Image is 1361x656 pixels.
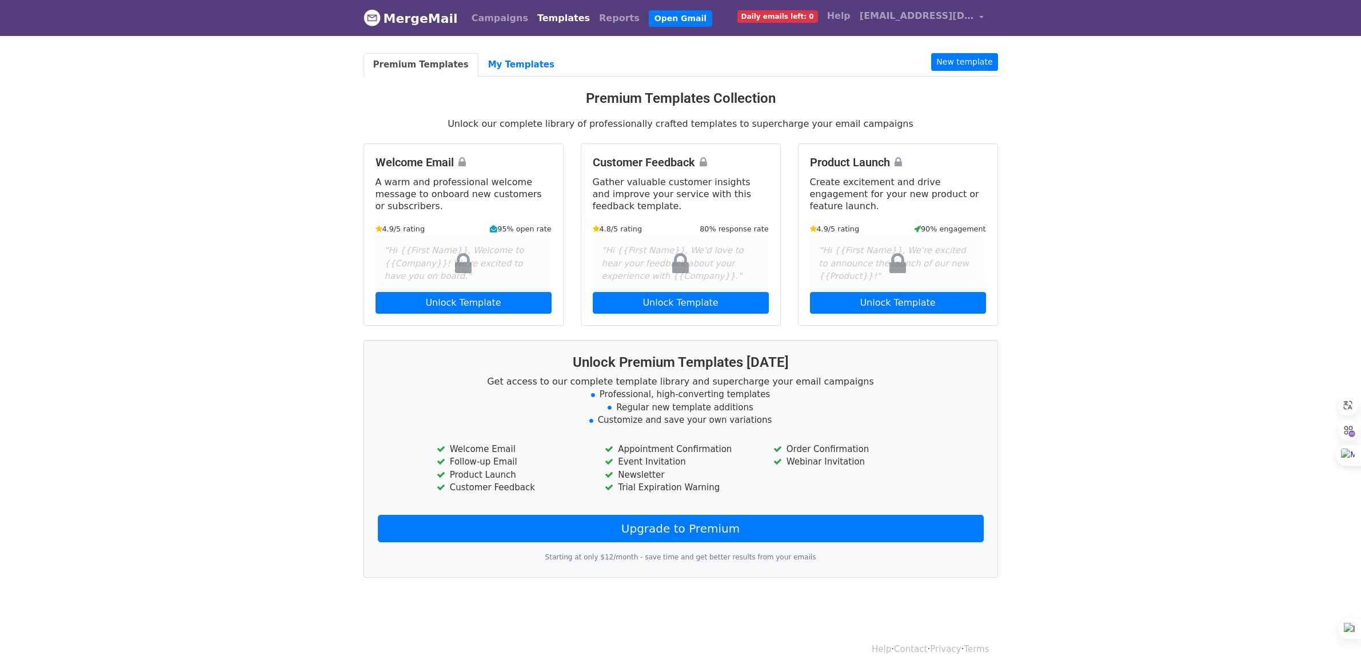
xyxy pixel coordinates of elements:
[378,551,984,563] p: Starting at only $12/month - save time and get better results from your emails
[914,223,986,234] small: 90% engagement
[593,235,769,292] div: "Hi {{First Name}}, We'd love to hear your feedback about your experience with {{Company}}."
[376,176,552,212] p: A warm and professional welcome message to onboard new customers or subscribers.
[594,7,644,30] a: Reports
[860,9,974,23] span: [EMAIL_ADDRESS][DOMAIN_NAME]
[737,10,818,23] span: Daily emails left: 0
[810,235,986,292] div: "Hi {{First Name}}, We're excited to announce the launch of our new {{Product}}!"
[810,292,986,314] a: Unlock Template
[437,443,588,456] li: Welcome Email
[593,223,642,234] small: 4.8/5 rating
[855,5,989,31] a: [EMAIL_ADDRESS][DOMAIN_NAME]
[894,644,927,654] a: Contact
[593,292,769,314] a: Unlock Template
[364,118,998,130] p: Unlock our complete library of professionally crafted templates to supercharge your email campaigns
[810,176,986,212] p: Create excitement and drive engagement for your new product or feature launch.
[378,375,984,387] p: Get access to our complete template library and supercharge your email campaigns
[733,5,823,27] a: Daily emails left: 0
[810,223,860,234] small: 4.9/5 rating
[437,455,588,469] li: Follow-up Email
[378,354,984,371] h3: Unlock Premium Templates [DATE]
[773,455,924,469] li: Webinar Invitation
[605,469,756,482] li: Newsletter
[376,235,552,292] div: "Hi {{First Name}}, Welcome to {{Company}}! We're excited to have you on board."
[964,644,989,654] a: Terms
[378,401,984,414] li: Regular new template additions
[376,223,425,234] small: 4.9/5 rating
[437,481,588,494] li: Customer Feedback
[478,53,564,77] a: My Templates
[378,515,984,542] a: Upgrade to Premium
[376,155,552,169] h4: Welcome Email
[931,53,997,71] a: New template
[467,7,533,30] a: Campaigns
[605,481,756,494] li: Trial Expiration Warning
[823,5,855,27] a: Help
[490,223,551,234] small: 95% open rate
[700,223,768,234] small: 80% response rate
[364,9,381,26] img: MergeMail logo
[376,292,552,314] a: Unlock Template
[930,644,961,654] a: Privacy
[437,469,588,482] li: Product Launch
[533,7,594,30] a: Templates
[364,53,478,77] a: Premium Templates
[773,443,924,456] li: Order Confirmation
[605,443,756,456] li: Appointment Confirmation
[378,388,984,401] li: Professional, high-converting templates
[378,414,984,427] li: Customize and save your own variations
[810,155,986,169] h4: Product Launch
[872,644,891,654] a: Help
[593,155,769,169] h4: Customer Feedback
[364,90,998,107] h3: Premium Templates Collection
[593,176,769,212] p: Gather valuable customer insights and improve your service with this feedback template.
[605,455,756,469] li: Event Invitation
[649,10,712,27] a: Open Gmail
[364,6,458,30] a: MergeMail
